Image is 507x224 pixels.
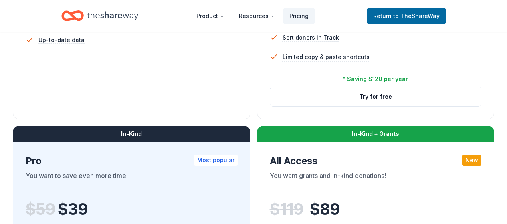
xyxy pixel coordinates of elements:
span: Up-to-date data [38,35,85,45]
span: Sort donors in Track [283,33,339,42]
button: Product [190,8,231,24]
a: Returnto TheShareWay [367,8,446,24]
div: New [462,155,481,166]
div: * Saving $120 per year [343,74,408,84]
div: All Access [270,155,482,167]
div: In-Kind + Grants [257,126,495,142]
span: $ 39 [58,198,88,220]
div: You want to save even more time. [26,171,238,193]
span: Return [373,11,440,21]
button: Try for free [270,87,481,106]
nav: Main [190,6,315,25]
div: In-Kind [13,126,250,142]
div: Most popular [194,155,238,166]
div: You want grants and in-kind donations! [270,171,482,193]
span: to TheShareWay [393,12,440,19]
span: $ 89 [310,198,340,220]
div: Pro [26,155,238,167]
button: Resources [232,8,281,24]
a: Home [61,6,138,25]
a: Pricing [283,8,315,24]
span: Limited copy & paste shortcuts [283,52,370,62]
